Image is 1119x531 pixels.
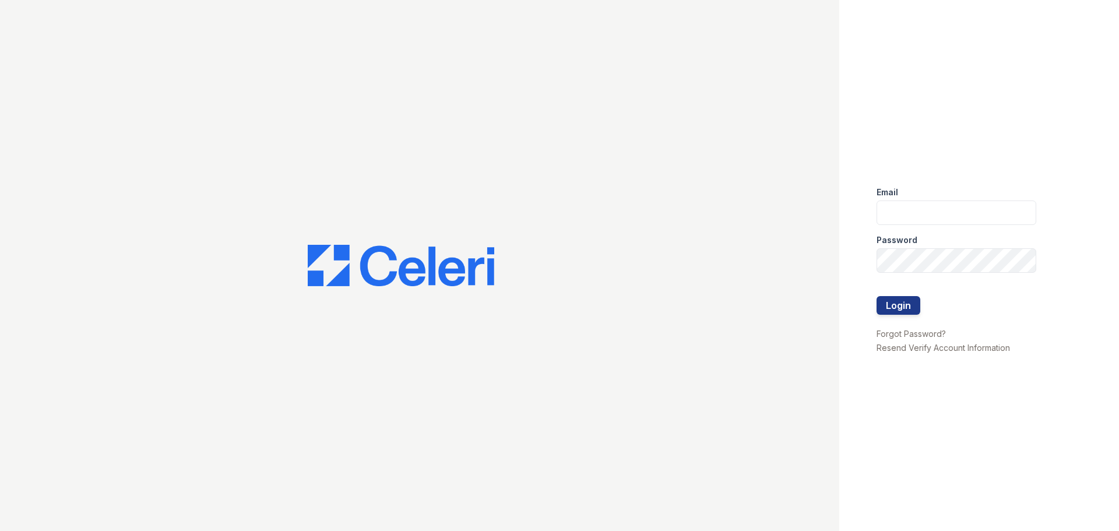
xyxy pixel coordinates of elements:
[308,245,494,287] img: CE_Logo_Blue-a8612792a0a2168367f1c8372b55b34899dd931a85d93a1a3d3e32e68fde9ad4.png
[877,187,898,198] label: Email
[877,343,1010,353] a: Resend Verify Account Information
[877,329,946,339] a: Forgot Password?
[877,296,920,315] button: Login
[877,234,917,246] label: Password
